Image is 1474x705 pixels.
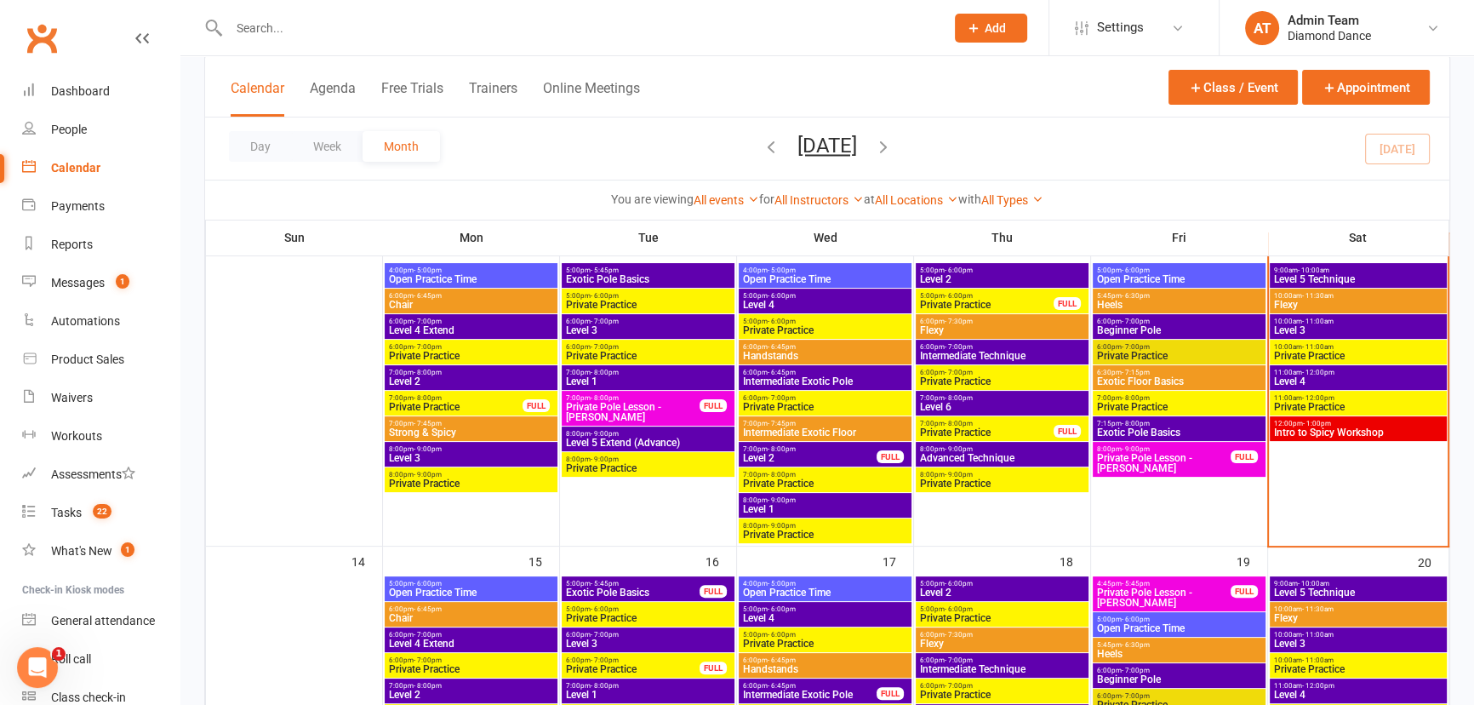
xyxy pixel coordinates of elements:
span: Chair [388,613,554,623]
span: 7:00pm [742,471,908,479]
span: - 7:15pm [1122,369,1150,376]
span: - 8:00pm [1122,420,1150,427]
span: 6:00pm [742,369,908,376]
span: Level 5 Technique [1273,587,1443,598]
span: - 7:00pm [1122,318,1150,325]
button: Class / Event [1168,70,1298,105]
div: FULL [1054,297,1081,310]
span: Private Practice [388,402,523,412]
div: Assessments [51,467,135,481]
span: Level 4 Extend [388,325,554,335]
span: - 5:00pm [414,267,442,274]
span: 6:00pm [919,631,1085,639]
button: Add [955,14,1027,43]
span: - 7:00pm [945,343,973,351]
span: - 7:00pm [414,318,442,325]
span: - 5:00pm [768,580,796,587]
div: Product Sales [51,352,124,366]
div: Dashboard [51,84,110,98]
span: Private Practice [742,479,908,489]
span: - 8:00pm [945,394,973,402]
button: Week [292,131,363,162]
button: Calendar [231,80,284,117]
span: Heels [1096,300,1262,310]
span: 10:00am [1273,605,1443,613]
span: - 8:00pm [768,471,796,479]
span: Private Pole Lesson - [PERSON_NAME] [565,402,700,422]
span: - 11:00am [1302,318,1334,325]
span: 9:00am [1273,580,1443,587]
span: 5:00pm [565,267,731,274]
span: Private Practice [565,463,731,473]
a: Reports [22,226,180,264]
span: Private Pole Lesson - [PERSON_NAME] [1096,587,1231,608]
span: 7:00pm [919,394,1085,402]
div: 16 [706,547,736,575]
span: Intermediate Exotic Floor [742,427,908,438]
span: - 7:00pm [768,394,796,402]
div: FULL [700,399,727,412]
span: Open Practice Time [742,274,908,284]
span: - 9:00pm [768,496,796,504]
span: - 6:30pm [1122,641,1150,649]
span: 5:00pm [1096,616,1262,623]
span: 5:00pm [919,605,1085,613]
div: FULL [1231,585,1258,598]
a: Product Sales [22,341,180,379]
div: 17 [883,547,913,575]
span: 6:00pm [1096,318,1262,325]
span: - 6:00pm [1122,616,1150,623]
span: 8:00pm [565,456,731,463]
span: - 8:00pm [768,445,796,453]
span: - 6:45pm [414,292,442,300]
div: 15 [528,547,559,575]
a: Payments [22,187,180,226]
div: 20 [1418,547,1448,576]
span: - 6:00pm [768,605,796,613]
span: Level 3 [565,325,731,335]
button: Day [229,131,292,162]
span: 8:00pm [742,522,908,530]
span: Intro to Spicy Workshop [1273,427,1443,438]
a: Assessments [22,456,180,494]
span: Private Practice [1273,402,1443,412]
span: - 8:00pm [414,369,442,376]
span: Open Practice Time [1096,623,1262,633]
span: Strong & Spicy [388,427,554,438]
span: - 6:00pm [1122,267,1150,274]
iframe: Intercom live chat [17,647,58,688]
strong: at [864,192,875,206]
span: Level 3 [1273,639,1443,649]
div: Reports [51,238,93,251]
div: 14 [351,547,382,575]
span: - 1:00pm [1303,420,1331,427]
span: Private Practice [919,479,1085,489]
a: Messages 1 [22,264,180,302]
span: 22 [93,504,111,519]
span: Private Practice [919,300,1054,310]
div: FULL [1054,425,1081,438]
span: 7:00pm [565,369,731,376]
span: - 6:00pm [945,605,973,613]
span: 10:00am [1273,343,1443,351]
span: 7:00pm [742,420,908,427]
a: General attendance kiosk mode [22,602,180,640]
strong: You are viewing [611,192,694,206]
a: All Types [981,193,1043,207]
span: - 11:00am [1302,631,1334,639]
span: - 6:30pm [1122,292,1150,300]
span: - 11:00am [1302,343,1334,351]
div: Calendar [51,161,100,175]
a: All Instructors [774,193,864,207]
span: 9:00am [1273,267,1443,274]
a: People [22,111,180,149]
button: Agenda [310,80,356,117]
span: 6:00pm [388,656,554,664]
span: 10:00am [1273,318,1443,325]
span: Level 4 [742,300,908,310]
div: Tasks [51,506,82,519]
span: - 6:00pm [945,292,973,300]
div: What's New [51,544,112,558]
span: 6:00pm [565,656,700,664]
span: - 9:00pm [591,456,619,463]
